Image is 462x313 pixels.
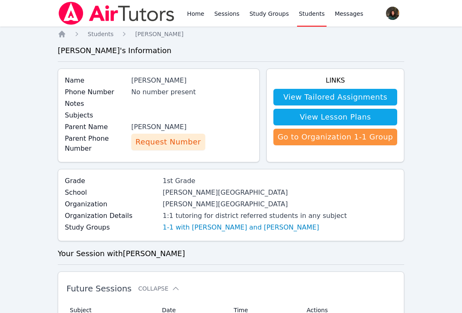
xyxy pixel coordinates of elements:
[135,30,183,38] a: [PERSON_NAME]
[65,176,158,186] label: Grade
[65,76,126,86] label: Name
[131,134,205,150] button: Request Number
[273,109,397,125] a: View Lesson Plans
[65,223,158,232] label: Study Groups
[66,284,132,293] span: Future Sessions
[135,31,183,37] span: [PERSON_NAME]
[163,211,347,221] div: 1:1 tutoring for district referred students in any subject
[131,87,253,97] div: No number present
[163,176,347,186] div: 1st Grade
[163,188,347,198] div: [PERSON_NAME][GEOGRAPHIC_DATA]
[131,76,253,86] div: [PERSON_NAME]
[58,30,404,38] nav: Breadcrumb
[65,134,126,154] label: Parent Phone Number
[88,31,113,37] span: Students
[273,89,397,105] a: View Tailored Assignments
[58,2,175,25] img: Air Tutors
[65,188,158,198] label: School
[273,129,397,145] a: Go to Organization 1-1 Group
[138,284,180,293] button: Collapse
[65,211,158,221] label: Organization Details
[135,136,201,148] span: Request Number
[65,199,158,209] label: Organization
[163,223,319,232] a: 1-1 with [PERSON_NAME] and [PERSON_NAME]
[65,87,126,97] label: Phone Number
[58,45,404,56] h3: [PERSON_NAME] 's Information
[131,122,253,132] div: [PERSON_NAME]
[65,122,126,132] label: Parent Name
[58,248,404,259] h3: Your Session with [PERSON_NAME]
[65,99,126,109] label: Notes
[335,10,364,18] span: Messages
[163,199,347,209] div: [PERSON_NAME][GEOGRAPHIC_DATA]
[65,110,126,120] label: Subjects
[88,30,113,38] a: Students
[273,76,397,86] h4: Links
